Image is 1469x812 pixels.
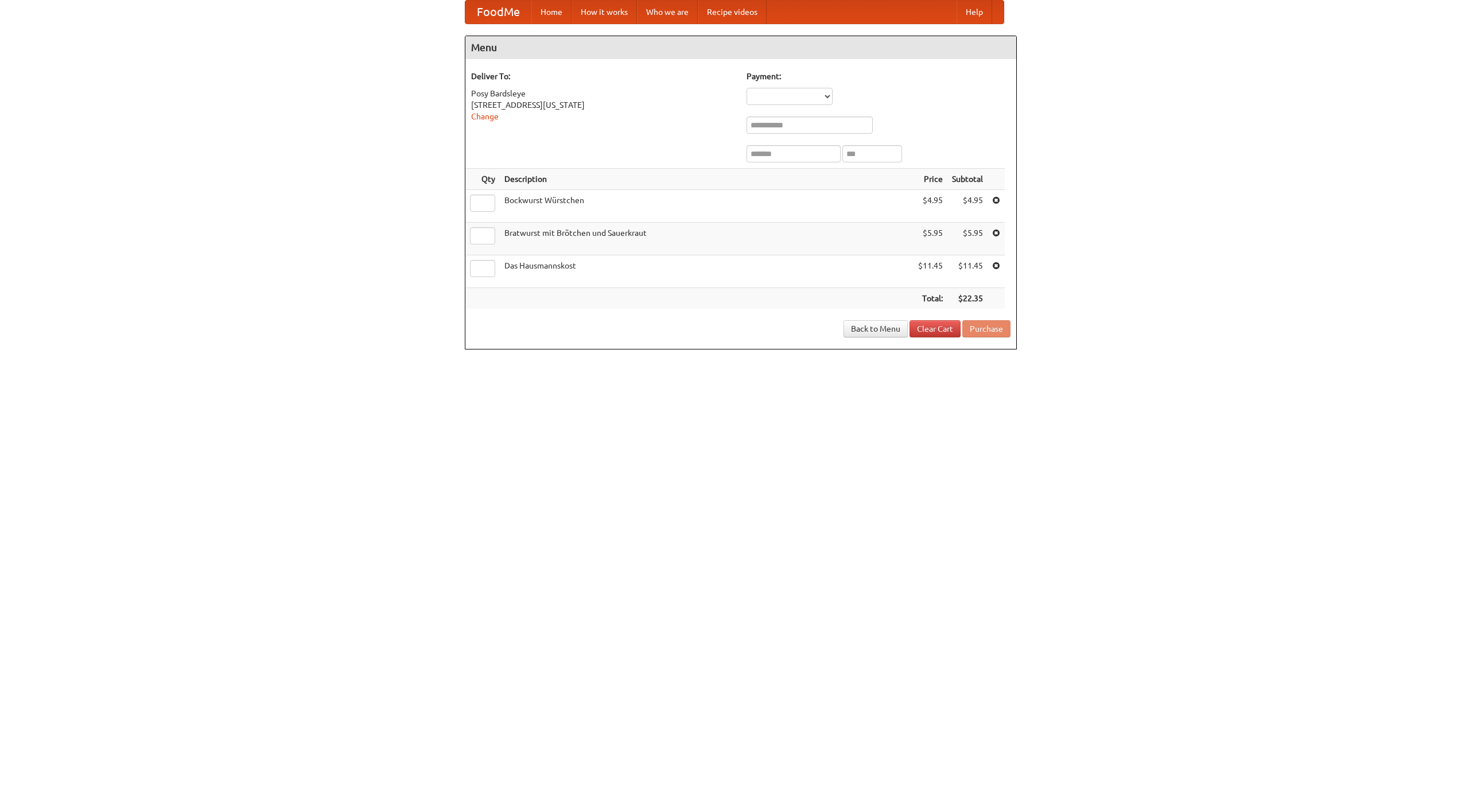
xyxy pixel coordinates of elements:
[914,169,947,190] th: Price
[500,169,914,190] th: Description
[747,71,1011,82] h5: Payment:
[471,71,735,82] h5: Deliver To:
[957,1,992,24] a: Help
[465,36,1016,59] h4: Menu
[914,255,947,288] td: $11.45
[698,1,767,24] a: Recipe videos
[962,320,1011,337] button: Purchase
[500,223,914,255] td: Bratwurst mit Brötchen und Sauerkraut
[471,99,735,111] div: [STREET_ADDRESS][US_STATE]
[914,190,947,223] td: $4.95
[465,169,500,190] th: Qty
[637,1,698,24] a: Who we are
[471,112,499,121] a: Change
[844,320,908,337] a: Back to Menu
[947,223,988,255] td: $5.95
[471,88,735,99] div: Posy Bardsleye
[947,288,988,309] th: $22.35
[947,255,988,288] td: $11.45
[500,255,914,288] td: Das Hausmannskost
[914,223,947,255] td: $5.95
[465,1,531,24] a: FoodMe
[947,169,988,190] th: Subtotal
[572,1,637,24] a: How it works
[500,190,914,223] td: Bockwurst Würstchen
[914,288,947,309] th: Total:
[531,1,572,24] a: Home
[947,190,988,223] td: $4.95
[910,320,961,337] a: Clear Cart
